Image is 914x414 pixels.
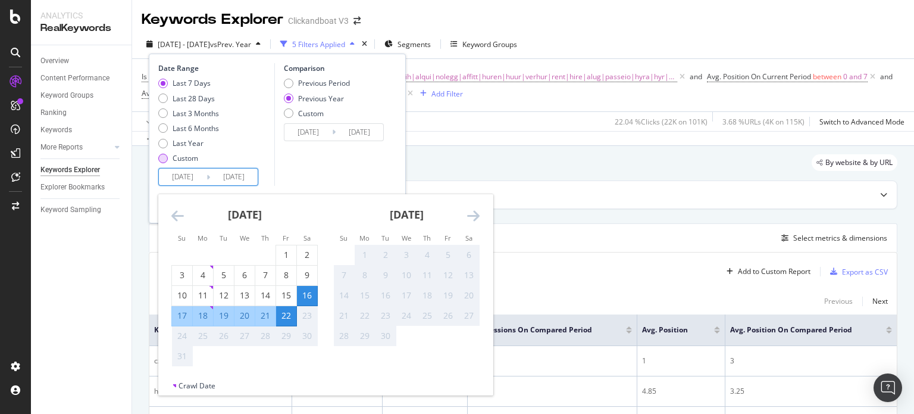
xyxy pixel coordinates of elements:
div: 19 [438,290,458,301]
button: Export as CSV [825,262,888,281]
span: Avg. Position On Compared Period [730,325,868,335]
td: Choose Friday, August 1, 2025 as your check-in date. It’s available. [276,245,297,265]
div: Move backward to switch to the previous month. [171,208,184,223]
td: Not available. Monday, September 29, 2025 [355,326,375,346]
td: Selected. Tuesday, August 19, 2025 [214,306,234,326]
small: Su [340,234,348,242]
div: 23 [375,310,396,322]
small: Su [178,234,186,242]
div: Custom [298,108,324,119]
div: Custom [158,153,219,163]
span: vs Prev. Year [210,39,251,49]
div: Content Performance [40,72,109,85]
div: Previous Year [284,94,350,104]
td: Not available. Monday, September 15, 2025 [355,285,375,306]
div: Add to Custom Report [738,268,810,275]
div: Clickandboat V3 [288,15,349,27]
div: Switch to Advanced Mode [819,117,904,127]
div: 12 [438,269,458,281]
div: times [359,38,370,50]
div: 22.04 % Clicks ( 22K on 101K ) [615,117,708,127]
td: Not available. Friday, September 5, 2025 [438,245,459,265]
a: Keyword Groups [40,89,123,102]
div: Keywords Explorer [40,164,100,176]
td: Choose Tuesday, August 12, 2025 as your check-in date. It’s available. [214,285,234,306]
button: Next [872,294,888,309]
td: Selected. Sunday, August 17, 2025 [172,306,193,326]
div: Export as CSV [842,267,888,277]
a: Overview [40,55,123,67]
div: Last 7 Days [158,78,219,88]
td: Not available. Tuesday, September 16, 2025 [375,285,396,306]
td: Selected. Monday, August 18, 2025 [193,306,214,326]
div: 13 [234,290,255,301]
div: 15 [355,290,375,301]
td: Choose Friday, August 8, 2025 as your check-in date. It’s available. [276,265,297,285]
small: Th [261,234,269,242]
small: We [402,234,411,242]
div: Last 6 Months [158,123,219,133]
div: Open Intercom Messenger [874,373,902,402]
td: Choose Tuesday, August 5, 2025 as your check-in date. It’s available. [214,265,234,285]
td: Not available. Thursday, September 25, 2025 [417,306,438,326]
div: 4 [193,269,213,281]
td: Not available. Friday, September 19, 2025 [438,285,459,306]
div: 16 [375,290,396,301]
td: Not available. Saturday, August 23, 2025 [297,306,318,326]
strong: [DATE] [390,207,424,222]
small: Tu [381,234,389,242]
div: Comparison [284,63,387,73]
div: 16 [297,290,317,301]
td: Not available. Friday, August 29, 2025 [276,326,297,346]
div: 30 [297,330,317,342]
div: Overview [40,55,69,67]
button: and [880,71,893,82]
input: End Date [336,124,383,141]
span: By website & by URL [825,159,893,166]
button: and [690,71,702,82]
td: Not available. Tuesday, August 26, 2025 [214,326,234,346]
td: Not available. Sunday, August 31, 2025 [172,346,193,366]
div: Keyword Groups [40,89,93,102]
td: Not available. Monday, September 8, 2025 [355,265,375,285]
td: Not available. Sunday, August 24, 2025 [172,326,193,346]
small: Fr [283,234,289,242]
div: 3.68 % URLs ( 4K on 115K ) [722,117,805,127]
div: 20 [234,310,255,322]
small: Th [423,234,431,242]
div: Last Year [173,138,204,148]
td: Choose Thursday, August 7, 2025 as your check-in date. It’s available. [255,265,276,285]
div: 1 [355,249,375,261]
td: Not available. Monday, August 25, 2025 [193,326,214,346]
div: 19 [214,310,234,322]
div: Custom [173,153,198,163]
div: Previous Period [298,78,350,88]
button: [DATE] - [DATE]vsPrev. Year [142,35,265,54]
button: Add Filter [415,86,463,101]
button: Previous [824,294,853,309]
small: Sa [465,234,472,242]
button: Keyword Groups [446,35,522,54]
span: between [813,71,841,82]
div: 11 [417,269,437,281]
input: End Date [210,169,258,185]
div: 3 [730,356,892,366]
a: More Reports [40,141,111,154]
button: 5 Filters Applied [276,35,359,54]
div: 17 [172,310,192,322]
div: Keyword Groups [462,39,517,49]
td: Choose Monday, August 4, 2025 as your check-in date. It’s available. [193,265,214,285]
div: 24 [396,310,417,322]
div: Previous Year [298,94,344,104]
small: We [240,234,249,242]
button: Apply [142,112,176,131]
div: Last 28 Days [173,94,215,104]
div: 2 [297,249,317,261]
td: Not available. Saturday, September 20, 2025 [459,285,480,306]
td: Choose Sunday, August 10, 2025 as your check-in date. It’s available. [172,285,193,306]
td: Not available. Monday, September 22, 2025 [355,306,375,326]
div: 15 [276,290,296,301]
div: 18 [193,310,213,322]
div: 9 [297,269,317,281]
input: Start Date [284,124,332,141]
